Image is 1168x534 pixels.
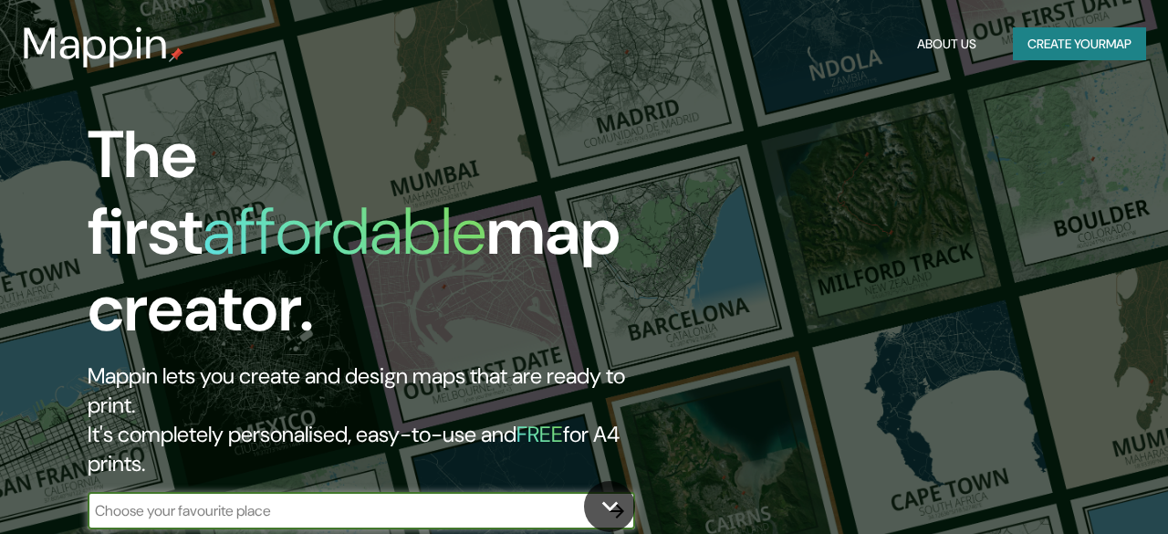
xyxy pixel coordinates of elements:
[516,420,563,448] h5: FREE
[203,189,486,274] h1: affordable
[88,117,672,361] h1: The first map creator.
[169,47,183,62] img: mappin-pin
[1013,27,1146,61] button: Create yourmap
[88,500,599,521] input: Choose your favourite place
[910,27,984,61] button: About Us
[22,18,169,69] h3: Mappin
[88,361,672,478] h2: Mappin lets you create and design maps that are ready to print. It's completely personalised, eas...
